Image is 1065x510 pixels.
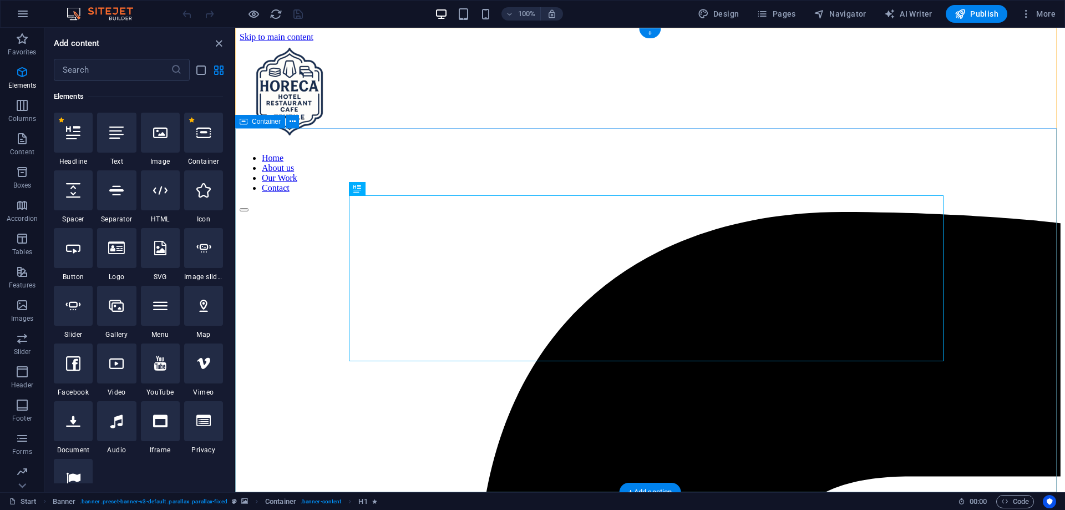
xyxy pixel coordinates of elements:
[141,344,180,397] div: YouTube
[54,388,93,397] span: Facebook
[639,28,661,38] div: +
[9,281,35,290] p: Features
[54,157,93,166] span: Headline
[14,347,31,356] p: Slider
[97,228,136,281] div: Logo
[97,286,136,339] div: Gallery
[184,344,223,397] div: Vimeo
[141,330,180,339] span: Menu
[97,344,136,397] div: Video
[54,90,223,103] h6: Elements
[54,170,93,224] div: Spacer
[184,286,223,339] div: Map
[184,215,223,224] span: Icon
[54,113,93,166] div: Headline
[53,495,76,508] span: Click to select. Double-click to edit
[212,37,225,50] button: close panel
[189,117,195,123] span: Remove from favorites
[54,401,93,455] div: Document
[141,446,180,455] span: Iframe
[80,495,227,508] span: . banner .preset-banner-v3-default .parallax .parallax-fixed
[13,181,32,190] p: Boxes
[54,272,93,281] span: Button
[265,495,296,508] span: Click to select. Double-click to edit
[12,447,32,456] p: Forms
[141,170,180,224] div: HTML
[97,170,136,224] div: Separator
[141,228,180,281] div: SVG
[247,7,260,21] button: Click here to leave preview mode and continue editing
[58,117,64,123] span: Remove from favorites
[955,8,998,19] span: Publish
[97,272,136,281] span: Logo
[698,8,739,19] span: Design
[141,401,180,455] div: Iframe
[141,272,180,281] span: SVG
[184,401,223,455] div: Privacy
[97,330,136,339] span: Gallery
[97,113,136,166] div: Text
[184,330,223,339] span: Map
[809,5,871,23] button: Navigator
[10,148,34,156] p: Content
[4,4,78,14] a: Skip to main content
[752,5,800,23] button: Pages
[184,157,223,166] span: Container
[8,81,37,90] p: Elements
[184,446,223,455] span: Privacy
[372,498,377,504] i: Element contains an animation
[1021,8,1056,19] span: More
[8,48,36,57] p: Favorites
[184,272,223,281] span: Image slider
[232,498,237,504] i: This element is a customizable preset
[11,381,33,390] p: Header
[12,414,32,423] p: Footer
[8,114,36,123] p: Columns
[241,498,248,504] i: This element contains a background
[547,9,557,19] i: On resize automatically adjust zoom level to fit chosen device.
[693,5,744,23] div: Design (Ctrl+Alt+Y)
[269,7,282,21] button: reload
[141,388,180,397] span: YouTube
[141,215,180,224] span: HTML
[54,446,93,455] span: Document
[1016,5,1060,23] button: More
[141,157,180,166] span: Image
[301,495,341,508] span: . banner-content
[184,388,223,397] span: Vimeo
[194,63,207,77] button: list-view
[97,401,136,455] div: Audio
[620,483,681,502] div: + Add section
[977,497,979,506] span: :
[184,113,223,166] div: Container
[958,495,987,508] h6: Session time
[757,8,795,19] span: Pages
[270,8,282,21] i: Reload page
[946,5,1007,23] button: Publish
[1043,495,1056,508] button: Usercentrics
[141,286,180,339] div: Menu
[996,495,1034,508] button: Code
[54,330,93,339] span: Slider
[97,215,136,224] span: Separator
[97,446,136,455] span: Audio
[693,5,744,23] button: Design
[64,7,147,21] img: Editor Logo
[97,388,136,397] span: Video
[54,59,171,81] input: Search
[358,495,367,508] span: Click to select. Double-click to edit
[54,344,93,397] div: Facebook
[54,228,93,281] div: Button
[501,7,541,21] button: 100%
[252,118,281,125] span: Container
[53,495,377,508] nav: breadcrumb
[54,215,93,224] span: Spacer
[7,214,38,223] p: Accordion
[54,286,93,339] div: Slider
[1001,495,1029,508] span: Code
[184,170,223,224] div: Icon
[141,113,180,166] div: Image
[880,5,937,23] button: AI Writer
[814,8,866,19] span: Navigator
[212,63,225,77] button: grid-view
